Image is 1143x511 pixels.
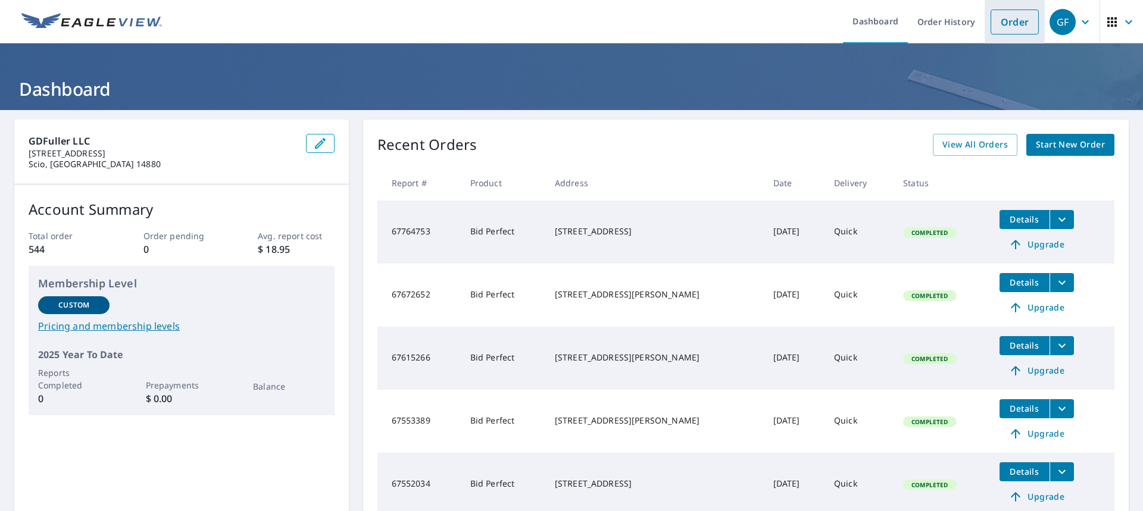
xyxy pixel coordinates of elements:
[1007,363,1067,378] span: Upgrade
[461,165,545,200] th: Product
[1050,462,1074,481] button: filesDropdownBtn-67552034
[1007,237,1067,252] span: Upgrade
[1007,340,1042,351] span: Details
[1000,235,1074,254] a: Upgrade
[825,327,894,390] td: Quick
[1007,466,1042,477] span: Details
[58,300,89,311] p: Custom
[1050,9,1076,35] div: GF
[38,347,325,362] p: 2025 Year To Date
[377,134,477,156] p: Recent Orders
[904,418,955,426] span: Completed
[1026,134,1114,156] a: Start New Order
[143,242,220,256] p: 0
[555,289,754,300] div: [STREET_ADDRESS][PERSON_NAME]
[29,134,296,148] p: GDFuller LLC
[904,228,955,237] span: Completed
[1050,210,1074,229] button: filesDropdownBtn-67764753
[764,327,825,390] td: [DATE]
[377,327,461,390] td: 67615266
[146,391,217,406] p: $ 0.00
[764,264,825,327] td: [DATE]
[38,366,110,391] p: Reports Completed
[1000,298,1074,317] a: Upgrade
[1007,277,1042,288] span: Details
[555,478,754,490] div: [STREET_ADDRESS]
[29,199,335,220] p: Account Summary
[1000,273,1050,292] button: detailsBtn-67672652
[461,200,545,264] td: Bid Perfect
[1007,300,1067,315] span: Upgrade
[258,242,334,256] p: $ 18.95
[1050,273,1074,292] button: filesDropdownBtn-67672652
[904,481,955,489] span: Completed
[1000,336,1050,355] button: detailsBtn-67615266
[29,148,296,159] p: [STREET_ADDRESS]
[1000,462,1050,481] button: detailsBtn-67552034
[461,264,545,327] td: Bid Perfect
[14,77,1129,101] h1: Dashboard
[933,134,1017,156] a: View All Orders
[1036,137,1105,152] span: Start New Order
[764,200,825,264] td: [DATE]
[253,380,324,393] p: Balance
[461,390,545,453] td: Bid Perfect
[377,165,461,200] th: Report #
[1000,361,1074,380] a: Upgrade
[1000,424,1074,443] a: Upgrade
[1000,487,1074,506] a: Upgrade
[942,137,1008,152] span: View All Orders
[21,13,162,31] img: EV Logo
[461,327,545,390] td: Bid Perfect
[377,264,461,327] td: 67672652
[38,275,325,291] p: Membership Level
[825,165,894,200] th: Delivery
[38,319,325,333] a: Pricing and membership levels
[1007,214,1042,225] span: Details
[1007,490,1067,504] span: Upgrade
[825,264,894,327] td: Quick
[894,165,990,200] th: Status
[1007,427,1067,441] span: Upgrade
[1050,399,1074,418] button: filesDropdownBtn-67553389
[29,242,105,256] p: 544
[555,352,754,363] div: [STREET_ADDRESS][PERSON_NAME]
[555,225,754,237] div: [STREET_ADDRESS]
[38,391,110,406] p: 0
[991,10,1039,35] a: Order
[29,159,296,170] p: Scio, [GEOGRAPHIC_DATA] 14880
[825,390,894,453] td: Quick
[143,230,220,242] p: Order pending
[1000,399,1050,418] button: detailsBtn-67553389
[764,390,825,453] td: [DATE]
[377,200,461,264] td: 67764753
[1007,403,1042,414] span: Details
[555,415,754,427] div: [STREET_ADDRESS][PERSON_NAME]
[1050,336,1074,355] button: filesDropdownBtn-67615266
[29,230,105,242] p: Total order
[764,165,825,200] th: Date
[904,355,955,363] span: Completed
[258,230,334,242] p: Avg. report cost
[1000,210,1050,229] button: detailsBtn-67764753
[377,390,461,453] td: 67553389
[146,379,217,391] p: Prepayments
[545,165,764,200] th: Address
[904,291,955,300] span: Completed
[825,200,894,264] td: Quick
